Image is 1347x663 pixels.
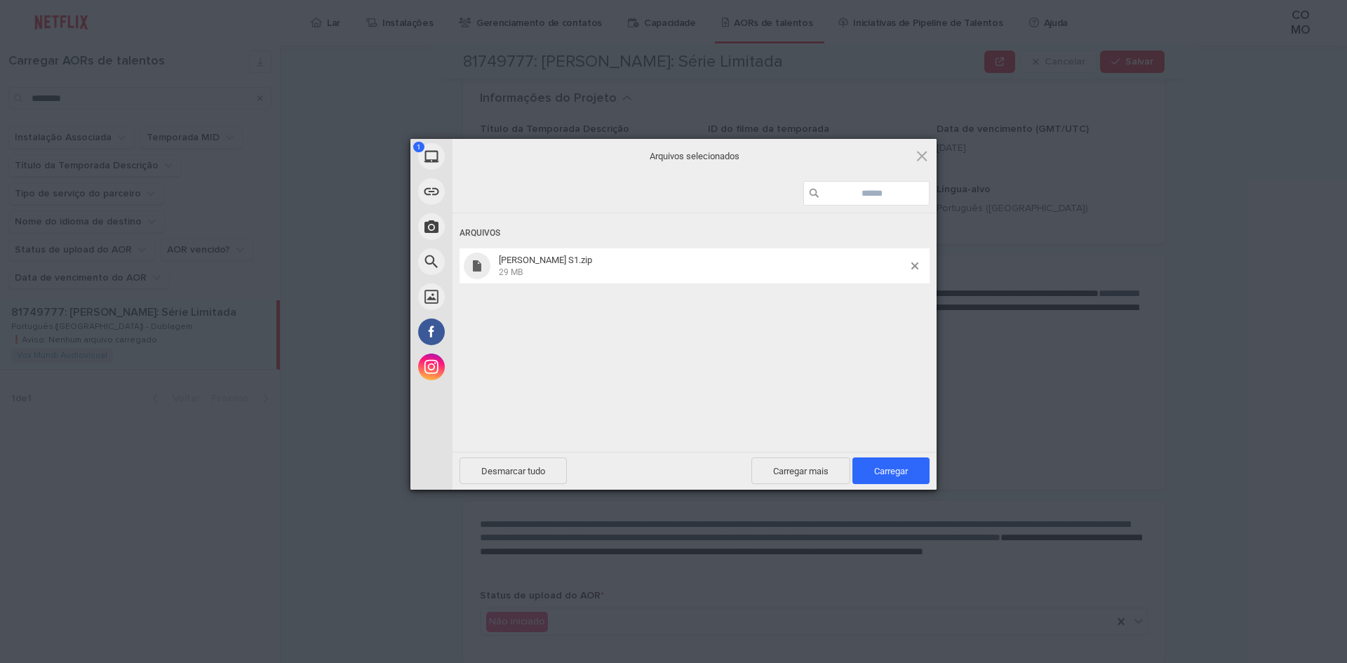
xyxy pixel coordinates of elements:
[499,267,523,277] font: 29 MB
[410,209,579,244] div: Tirar foto
[499,255,592,265] font: [PERSON_NAME] S1.zip
[410,314,579,349] div: Facebook
[410,139,579,174] div: Meu dispositivo
[460,228,500,238] font: Arquivos
[481,466,545,476] font: Desmarcar tudo
[874,466,908,476] font: Carregar
[773,466,829,476] font: Carregar mais
[410,279,579,314] div: Desaparecer
[410,174,579,209] div: Link (URL)
[410,349,579,384] div: Instagram
[852,457,930,484] span: Carregar
[417,143,421,151] font: 1
[410,244,579,279] div: Pesquisa na Web
[914,148,930,163] span: Clique aqui ou pressione ESC para fechar o seletor
[650,150,739,161] font: Arquivos selecionados
[495,255,911,278] span: VICTORIA BECKHAM S1.zip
